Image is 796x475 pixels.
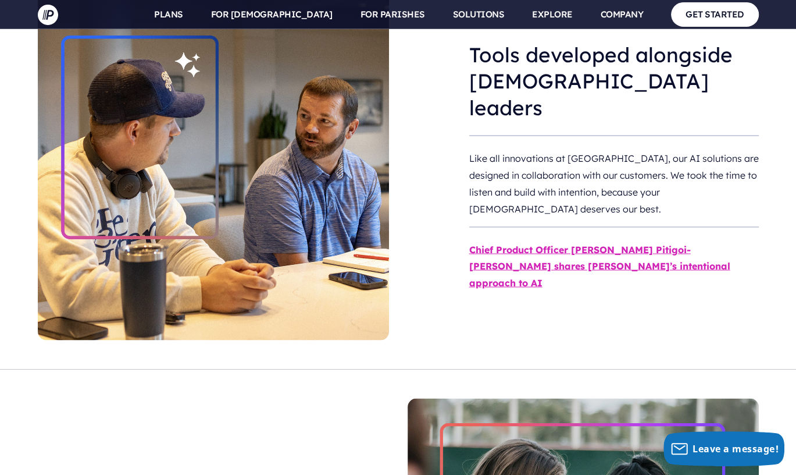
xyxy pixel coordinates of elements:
[693,442,779,455] span: Leave a message!
[469,243,730,289] a: Chief Product Officer [PERSON_NAME] Pitigoi-[PERSON_NAME] shares [PERSON_NAME]’s intentional appr...
[469,33,759,131] h3: Tools developed alongside [DEMOGRAPHIC_DATA] leaders
[671,2,759,26] a: GET STARTED
[469,145,759,221] p: Like all innovations at [GEOGRAPHIC_DATA], our AI solutions are designed in collaboration with ou...
[663,431,784,466] button: Leave a message!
